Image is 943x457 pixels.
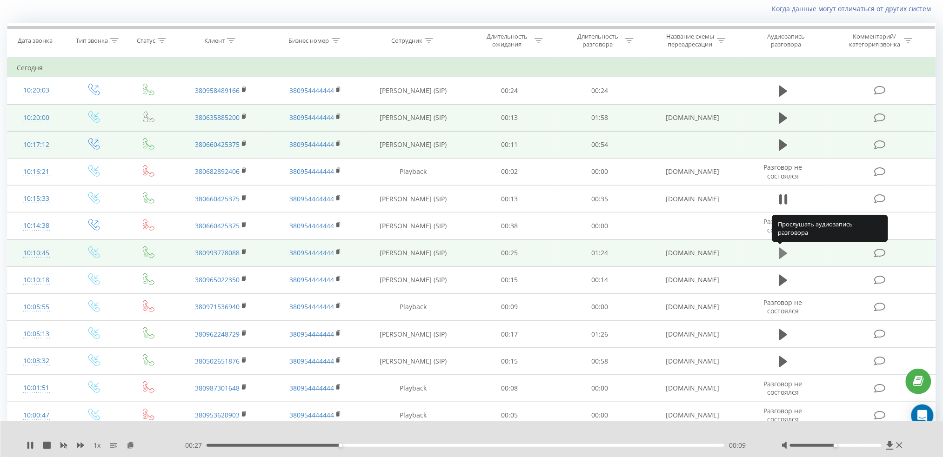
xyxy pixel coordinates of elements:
span: Разговор не состоялся [764,379,803,397]
span: Разговор не состоялся [764,406,803,424]
span: 1 x [94,441,100,450]
a: 380965022350 [195,275,240,284]
a: 380635885200 [195,113,240,122]
td: [PERSON_NAME] (SIP) [362,348,464,375]
a: Когда данные могут отличаться от других систем [772,4,936,13]
div: Сотрудник [391,37,422,45]
td: 00:24 [464,77,555,104]
div: 10:20:00 [17,109,56,127]
td: 00:35 [555,185,645,212]
a: 380971536940 [195,302,240,311]
div: 10:03:32 [17,352,56,370]
div: Комментарий/категория звонка [848,33,902,48]
a: 380502651876 [195,357,240,365]
div: Клиент [204,37,225,45]
td: [PERSON_NAME] (SIP) [362,104,464,131]
div: Бизнес номер [289,37,329,45]
td: [DOMAIN_NAME] [645,158,740,185]
span: - 00:27 [183,441,207,450]
div: 10:01:51 [17,379,56,397]
td: 00:05 [464,402,555,429]
td: 00:14 [555,266,645,293]
a: 380954444444 [289,86,334,95]
div: 10:15:33 [17,190,56,208]
div: Accessibility label [339,444,342,447]
a: 380993778088 [195,248,240,257]
div: Аудиозапись разговора [756,33,816,48]
td: [PERSON_NAME] (SIP) [362,131,464,158]
td: [DOMAIN_NAME] [645,104,740,131]
td: [DOMAIN_NAME] [645,293,740,320]
div: 10:05:13 [17,325,56,343]
a: 380954444444 [289,302,334,311]
span: Разговор не состоялся [764,163,803,180]
td: 00:15 [464,266,555,293]
td: 00:25 [464,239,555,266]
td: [DOMAIN_NAME] [645,375,740,402]
td: [PERSON_NAME] (SIP) [362,77,464,104]
a: 380954444444 [289,357,334,365]
div: Дата звонка [18,37,53,45]
a: 380682892406 [195,167,240,176]
a: 380954444444 [289,330,334,338]
td: 00:13 [464,185,555,212]
td: 00:15 [464,348,555,375]
td: 00:09 [464,293,555,320]
td: 01:26 [555,321,645,348]
a: 380962248729 [195,330,240,338]
a: 380660425375 [195,194,240,203]
div: 10:05:55 [17,298,56,316]
td: 00:58 [555,348,645,375]
td: 00:54 [555,131,645,158]
a: 380954444444 [289,113,334,122]
td: [PERSON_NAME] (SIP) [362,212,464,239]
a: 380660425375 [195,221,240,230]
a: 380660425375 [195,140,240,149]
a: 380958489166 [195,86,240,95]
div: Accessibility label [834,444,838,447]
div: Статус [137,37,155,45]
span: Разговор не состоялся [764,298,803,315]
td: Сегодня [7,59,936,77]
td: 00:00 [555,293,645,320]
td: 00:08 [464,375,555,402]
td: Playback [362,375,464,402]
div: Длительность ожидания [482,33,532,48]
td: [DOMAIN_NAME] [645,266,740,293]
a: 380954444444 [289,384,334,392]
td: 00:00 [555,375,645,402]
td: [PERSON_NAME] (SIP) [362,239,464,266]
span: 00:09 [729,441,746,450]
td: [DOMAIN_NAME] [645,185,740,212]
a: 380954444444 [289,411,334,419]
a: 380954444444 [289,194,334,203]
td: 01:58 [555,104,645,131]
td: 00:11 [464,131,555,158]
td: 00:00 [555,212,645,239]
td: [DOMAIN_NAME] [645,321,740,348]
div: 10:16:21 [17,163,56,181]
div: 10:17:12 [17,136,56,154]
div: Длительность разговора [573,33,623,48]
td: [PERSON_NAME] (SIP) [362,321,464,348]
div: 10:14:38 [17,217,56,235]
a: 380987301648 [195,384,240,392]
div: Open Intercom Messenger [911,404,934,427]
a: 380954444444 [289,140,334,149]
td: 00:17 [464,321,555,348]
a: 380954444444 [289,275,334,284]
a: 380954444444 [289,221,334,230]
td: Playback [362,293,464,320]
a: 380954444444 [289,167,334,176]
div: Прослушать аудиозапись разговора [772,215,888,242]
td: 00:02 [464,158,555,185]
td: [DOMAIN_NAME] [645,348,740,375]
div: Название схемы переадресации [665,33,715,48]
td: [PERSON_NAME] (SIP) [362,185,464,212]
span: Разговор не состоялся [764,217,803,234]
td: [DOMAIN_NAME] [645,239,740,266]
td: [PERSON_NAME] (SIP) [362,266,464,293]
td: [DOMAIN_NAME] [645,402,740,429]
td: 00:38 [464,212,555,239]
div: Тип звонка [76,37,108,45]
